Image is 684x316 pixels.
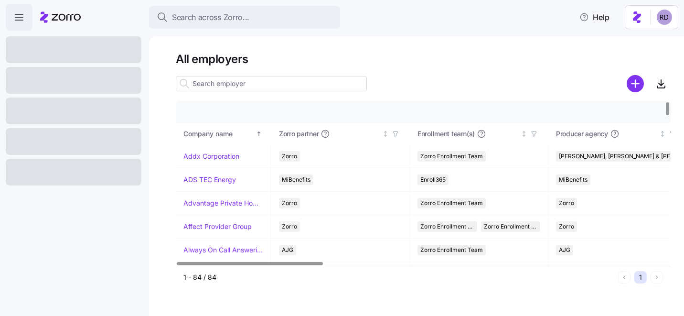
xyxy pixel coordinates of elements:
[183,129,254,139] div: Company name
[659,131,666,137] div: Not sorted
[279,129,319,139] span: Zorro partner
[271,123,410,145] th: Zorro partnerNot sorted
[417,129,475,139] span: Enrollment team(s)
[382,131,389,137] div: Not sorted
[572,8,617,27] button: Help
[282,151,297,162] span: Zorro
[149,6,340,29] button: Search across Zorro...
[183,245,263,255] a: Always On Call Answering Service
[651,271,663,283] button: Next page
[521,131,527,137] div: Not sorted
[183,272,614,282] div: 1 - 84 / 84
[410,123,548,145] th: Enrollment team(s)Not sorted
[559,174,588,185] span: MiBenefits
[282,174,310,185] span: MiBenefits
[559,221,574,232] span: Zorro
[657,10,672,25] img: 6d862e07fa9c5eedf81a4422c42283ac
[282,245,293,255] span: AJG
[627,75,644,92] svg: add icon
[176,123,271,145] th: Company nameSorted ascending
[282,198,297,208] span: Zorro
[183,222,252,231] a: Affect Provider Group
[420,245,483,255] span: Zorro Enrollment Team
[282,221,297,232] span: Zorro
[559,198,574,208] span: Zorro
[634,271,647,283] button: 1
[183,198,263,208] a: Advantage Private Home Care
[420,151,483,162] span: Zorro Enrollment Team
[183,152,239,161] a: Addx Corporation
[618,271,631,283] button: Previous page
[556,129,608,139] span: Producer agency
[183,175,236,185] a: ADS TEC Energy
[559,245,570,255] span: AJG
[420,198,483,208] span: Zorro Enrollment Team
[420,174,446,185] span: Enroll365
[484,221,538,232] span: Zorro Enrollment Experts
[176,52,671,66] h1: All employers
[420,221,474,232] span: Zorro Enrollment Team
[172,11,249,23] span: Search across Zorro...
[256,131,262,137] div: Sorted ascending
[176,76,367,91] input: Search employer
[579,11,609,23] span: Help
